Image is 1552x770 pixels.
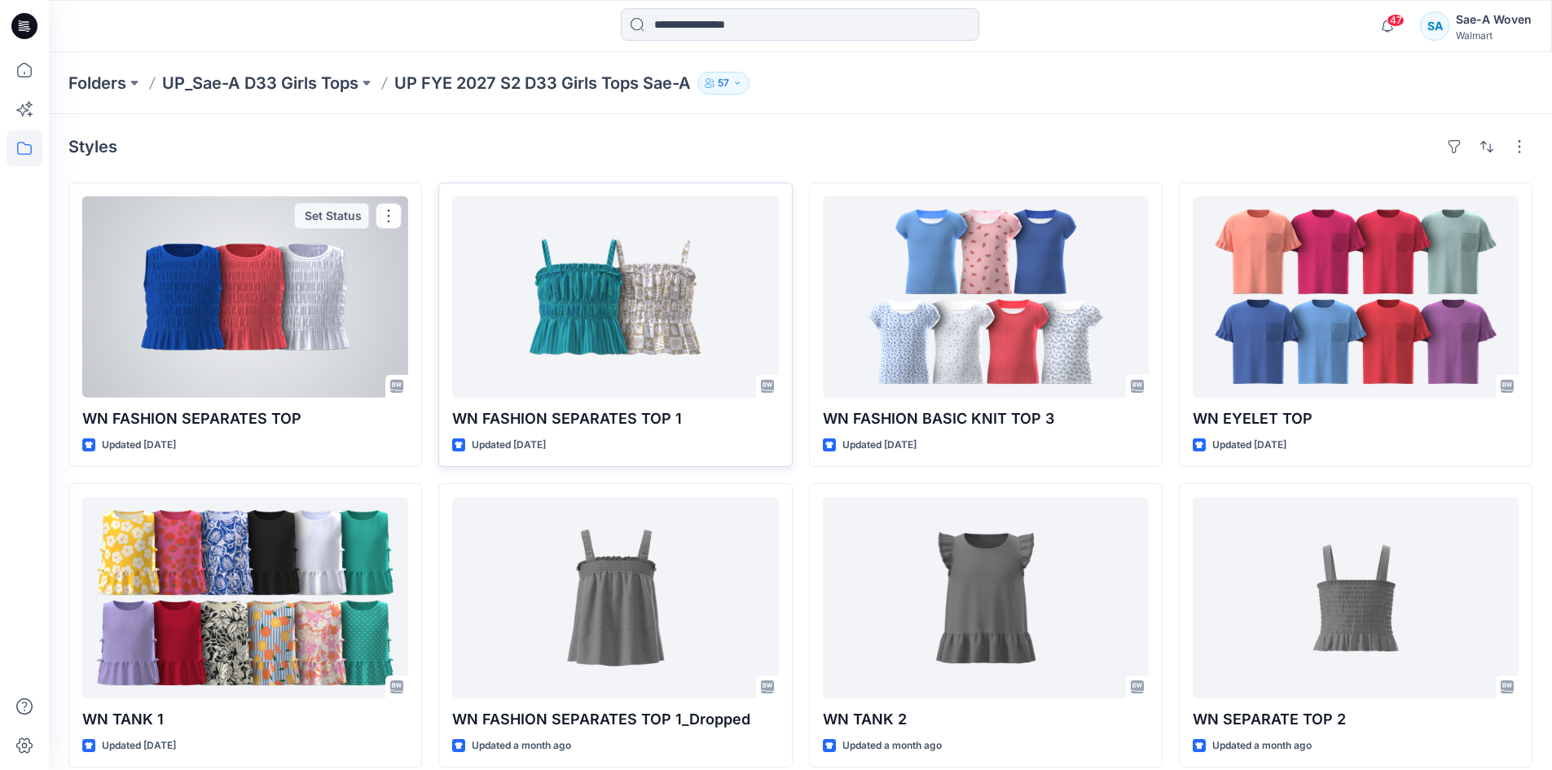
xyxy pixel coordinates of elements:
[842,437,917,454] p: Updated [DATE]
[452,708,778,731] p: WN FASHION SEPARATES TOP 1_Dropped
[697,72,750,95] button: 57
[102,737,176,755] p: Updated [DATE]
[1193,407,1519,430] p: WN EYELET TOP
[452,407,778,430] p: WN FASHION SEPARATES TOP 1
[1212,437,1286,454] p: Updated [DATE]
[1387,14,1405,27] span: 47
[1193,708,1519,731] p: WN SEPARATE TOP 2
[823,497,1149,698] a: WN TANK 2
[1456,10,1532,29] div: Sae-A Woven
[1193,497,1519,698] a: WN SEPARATE TOP 2
[842,737,942,755] p: Updated a month ago
[82,497,408,698] a: WN TANK 1
[1212,737,1312,755] p: Updated a month ago
[823,407,1149,430] p: WN FASHION BASIC KNIT TOP 3
[68,72,126,95] a: Folders
[472,437,546,454] p: Updated [DATE]
[162,72,358,95] a: UP_Sae-A D33 Girls Tops
[82,196,408,398] a: WN FASHION SEPARATES TOP
[452,196,778,398] a: WN FASHION SEPARATES TOP 1
[718,74,729,92] p: 57
[82,407,408,430] p: WN FASHION SEPARATES TOP
[1456,29,1532,42] div: Walmart
[82,708,408,731] p: WN TANK 1
[452,497,778,698] a: WN FASHION SEPARATES TOP 1_Dropped
[102,437,176,454] p: Updated [DATE]
[823,708,1149,731] p: WN TANK 2
[68,137,117,156] h4: Styles
[472,737,571,755] p: Updated a month ago
[1420,11,1449,41] div: SA
[823,196,1149,398] a: WN FASHION BASIC KNIT TOP 3
[1193,196,1519,398] a: WN EYELET TOP
[394,72,691,95] p: UP FYE 2027 S2 D33 Girls Tops Sae-A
